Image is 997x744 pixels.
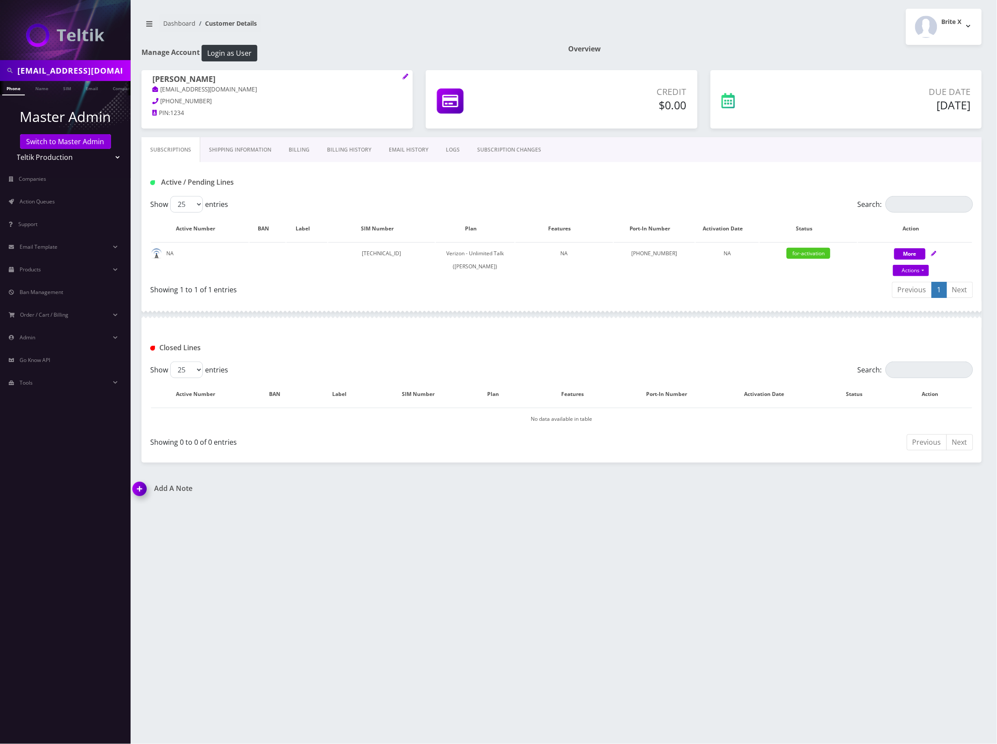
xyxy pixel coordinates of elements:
[141,45,555,61] h1: Manage Account
[150,433,555,447] div: Showing 0 to 0 of 0 entries
[151,216,249,241] th: Active Number: activate to sort column ascending
[81,81,102,95] a: Email
[328,242,435,277] td: [TECHNICAL_ID]
[724,250,731,257] span: NA
[20,356,50,364] span: Go Know API
[468,137,550,162] a: SUBSCRIPTION CHANGES
[20,266,41,273] span: Products
[893,265,929,276] a: Actions
[546,98,687,112] h5: $0.00
[249,382,309,407] th: BAN: activate to sort column ascending
[907,434,947,450] a: Previous
[195,19,257,28] li: Customer Details
[946,282,973,298] a: Next
[150,344,416,352] h1: Closed Lines
[886,196,973,213] input: Search:
[436,216,515,241] th: Plan: activate to sort column ascending
[31,81,53,95] a: Name
[717,382,821,407] th: Activation Date: activate to sort column ascending
[809,98,971,112] h5: [DATE]
[163,19,195,27] a: Dashboard
[141,137,200,162] a: Subscriptions
[200,137,280,162] a: Shipping Information
[946,434,973,450] a: Next
[150,178,416,186] h1: Active / Pending Lines
[26,24,104,47] img: Teltik Production
[17,62,128,79] input: Search in Company
[822,382,896,407] th: Status: activate to sort column ascending
[59,81,75,95] a: SIM
[200,47,257,57] a: Login as User
[318,137,380,162] a: Billing History
[286,216,327,241] th: Label: activate to sort column ascending
[170,109,184,117] span: 1234
[627,382,716,407] th: Port-In Number: activate to sort column ascending
[696,216,759,241] th: Activation Date: activate to sort column ascending
[529,382,626,407] th: Features: activate to sort column ascending
[515,216,613,241] th: Features: activate to sort column ascending
[886,362,973,378] input: Search:
[906,9,982,45] button: Brite X
[546,85,687,98] p: Credit
[152,74,402,85] h1: [PERSON_NAME]
[787,248,830,259] span: for-activation
[152,109,170,118] a: PIN:
[141,14,555,39] nav: breadcrumb
[614,216,695,241] th: Port-In Number: activate to sort column ascending
[280,137,318,162] a: Billing
[150,196,228,213] label: Show entries
[809,85,971,98] p: Due Date
[20,134,111,149] a: Switch to Master Admin
[170,362,203,378] select: Showentries
[894,248,926,260] button: More
[858,196,973,213] label: Search:
[151,248,162,259] img: default.png
[202,45,257,61] button: Login as User
[614,242,695,277] td: [PHONE_NUMBER]
[380,137,437,162] a: EMAIL HISTORY
[515,242,613,277] td: NA
[858,216,972,241] th: Action: activate to sort column ascending
[152,85,257,94] a: [EMAIL_ADDRESS][DOMAIN_NAME]
[150,346,155,351] img: Closed Lines
[437,137,468,162] a: LOGS
[20,379,33,386] span: Tools
[20,334,35,341] span: Admin
[249,216,286,241] th: BAN: activate to sort column ascending
[18,220,37,228] span: Support
[161,97,212,105] span: [PHONE_NUMBER]
[932,282,947,298] a: 1
[150,281,555,295] div: Showing 1 to 1 of 1 entries
[892,282,932,298] a: Previous
[20,198,55,205] span: Action Queues
[2,81,25,95] a: Phone
[468,382,528,407] th: Plan: activate to sort column ascending
[150,180,155,185] img: Active / Pending Lines
[20,243,57,250] span: Email Template
[150,362,228,378] label: Show entries
[310,382,377,407] th: Label: activate to sort column ascending
[133,484,555,493] a: Add A Note
[328,216,435,241] th: SIM Number: activate to sort column ascending
[436,242,515,277] td: Verizon - Unlimited Talk ([PERSON_NAME])
[151,242,249,277] td: NA
[942,18,962,26] h2: Brite X
[20,311,69,318] span: Order / Cart / Billing
[20,288,63,296] span: Ban Management
[151,382,249,407] th: Active Number: activate to sort column descending
[858,362,973,378] label: Search:
[170,196,203,213] select: Showentries
[19,175,47,183] span: Companies
[760,216,857,241] th: Status: activate to sort column ascending
[378,382,467,407] th: SIM Number: activate to sort column ascending
[108,81,138,95] a: Company
[897,382,972,407] th: Action : activate to sort column ascending
[151,408,972,430] td: No data available in table
[568,45,982,53] h1: Overview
